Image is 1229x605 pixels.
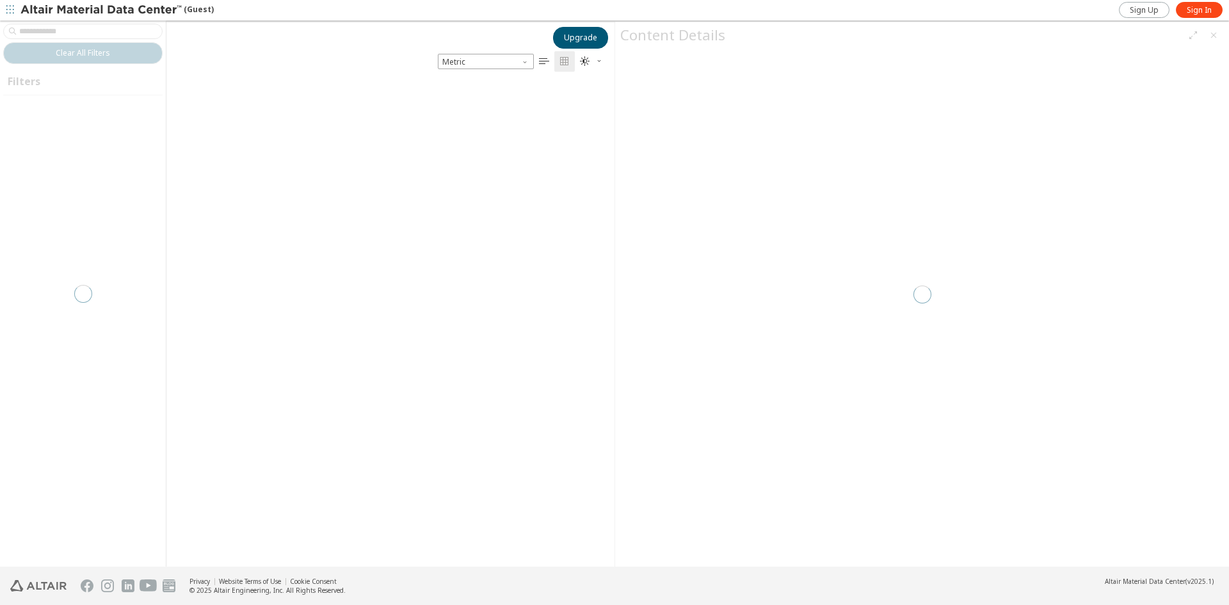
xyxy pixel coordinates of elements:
[189,577,210,586] a: Privacy
[539,56,549,67] i: 
[559,56,570,67] i: 
[1187,5,1212,15] span: Sign In
[1176,2,1223,18] a: Sign In
[1105,577,1214,586] div: (v2025.1)
[553,27,608,49] button: Upgrade
[438,54,534,69] div: Unit System
[1130,5,1159,15] span: Sign Up
[564,33,597,43] span: Upgrade
[580,56,590,67] i: 
[534,51,554,72] button: Table View
[1119,2,1169,18] a: Sign Up
[554,51,575,72] button: Tile View
[1105,577,1185,586] span: Altair Material Data Center
[20,4,184,17] img: Altair Material Data Center
[189,586,346,595] div: © 2025 Altair Engineering, Inc. All Rights Reserved.
[20,4,214,17] div: (Guest)
[219,577,281,586] a: Website Terms of Use
[290,577,337,586] a: Cookie Consent
[438,54,534,69] span: Metric
[575,51,608,72] button: Theme
[10,580,67,592] img: Altair Engineering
